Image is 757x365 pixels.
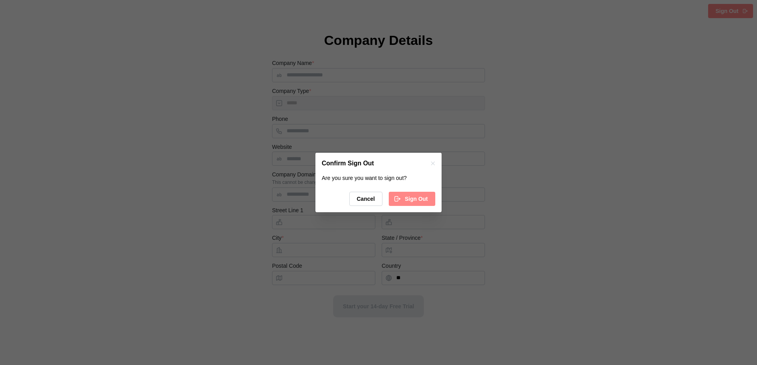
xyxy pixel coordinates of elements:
[322,160,374,167] h2: Confirm Sign Out
[405,192,428,206] span: Sign Out
[349,192,382,206] button: Cancel
[322,174,435,183] div: Are you sure you want to sign out?
[389,192,435,206] button: Sign Out
[357,192,375,206] span: Cancel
